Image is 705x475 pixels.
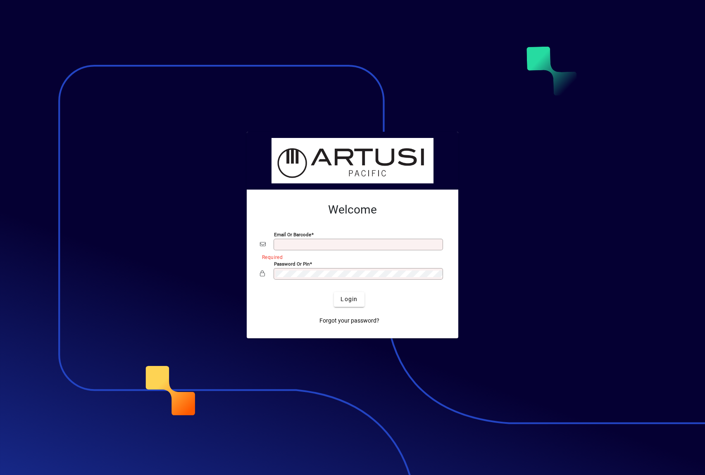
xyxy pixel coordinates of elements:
[334,292,364,307] button: Login
[260,203,445,217] h2: Welcome
[262,252,438,261] mat-error: Required
[274,231,311,237] mat-label: Email or Barcode
[316,313,383,328] a: Forgot your password?
[319,316,379,325] span: Forgot your password?
[274,261,310,266] mat-label: Password or Pin
[341,295,357,304] span: Login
